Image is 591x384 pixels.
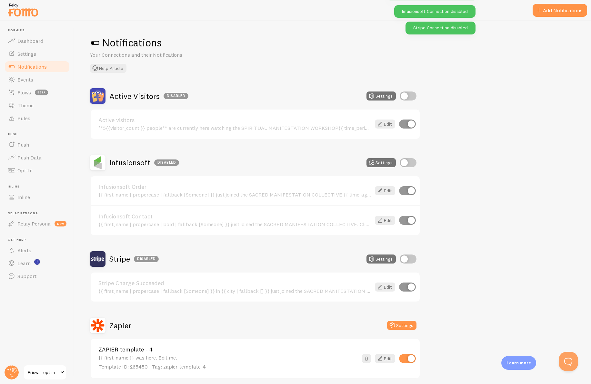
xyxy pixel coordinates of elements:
span: Relay Persona [17,220,51,227]
img: Infusionsoft [90,155,105,170]
span: Relay Persona [8,211,70,216]
a: Push [4,138,70,151]
a: Alerts [4,244,70,257]
span: Theme [17,102,34,109]
span: Dashboard [17,38,43,44]
p: Your Connections and their Notifications [90,51,245,59]
span: Alerts [17,247,31,254]
a: Push Data [4,151,70,164]
a: Opt-In [4,164,70,177]
span: Pop-ups [8,28,70,33]
div: Learn more [501,356,536,370]
span: Push Data [17,154,42,161]
a: Settings [4,47,70,60]
span: Events [17,76,33,83]
iframe: Help Scout Beacon - Open [559,352,578,371]
a: Flows beta [4,86,70,99]
a: Edit [375,186,395,195]
a: Rules [4,112,70,125]
button: Settings [387,321,416,330]
span: Push [8,132,70,137]
a: Edit [375,216,395,225]
span: new [55,221,66,226]
span: Template ID: 265450 [98,363,148,370]
a: Edit [375,354,395,363]
h2: Zapier [109,321,131,331]
img: Zapier [90,318,105,333]
a: Events [4,73,70,86]
h2: Infusionsoft [109,158,179,168]
div: Stripe Connection disabled [406,22,476,34]
p: Learn more [506,360,531,366]
a: Support [4,270,70,283]
button: Help Article [90,64,126,73]
div: {{ first_name | propercase | bold | fallback [Someone] }} just joined the SACRED MANIFESTATION CO... [98,221,371,227]
a: Notifications [4,60,70,73]
span: Notifications [17,63,47,70]
div: **5{{visitor_count }} people** are currently here watching the SPIRITUAL MANIFESTATION WORKSHOP{{... [98,125,371,131]
span: Inline [17,194,30,200]
a: Infusionsoft Contact [98,214,371,219]
div: {{ first_name | propercase | fallback [Someone] }} in {{ city | fallback [] }} just joined the SA... [98,288,371,294]
svg: <p>Watch New Feature Tutorials!</p> [34,259,40,265]
span: Support [17,273,36,279]
h1: Notifications [90,36,576,49]
span: Opt-In [17,167,33,174]
div: Infusionsoft Connection disabled [394,5,476,18]
a: Stripe Charge Succeeded [98,280,371,286]
img: Active Visitors [90,88,105,104]
a: Edit [375,120,395,129]
span: Rules [17,115,30,121]
a: Inline [4,191,70,204]
span: Settings [17,51,36,57]
a: Infusionsoft Order [98,184,371,190]
span: Get Help [8,238,70,242]
img: Stripe [90,251,105,267]
img: fomo-relay-logo-orange.svg [7,2,39,18]
span: Learn [17,260,31,266]
a: Theme [4,99,70,112]
button: Settings [366,91,396,101]
button: Settings [366,254,396,264]
div: {{ first_name | propercase | fallback [Someone] }} just joined the SACRED MANIFESTATION COLLECTIV... [98,192,371,197]
a: Edit [375,283,395,292]
span: Tag: zapier_template_4 [152,363,206,370]
button: Settings [366,158,396,167]
div: Disabled [134,256,159,262]
div: {{ first_name }} was here. Edit me. [98,355,358,370]
span: Inline [8,185,70,189]
span: Ericwal opt in [28,369,58,376]
a: Dashboard [4,34,70,47]
a: Active visitors [98,117,371,123]
h2: Active Visitors [109,91,188,101]
span: Push [17,141,29,148]
span: beta [35,90,48,95]
a: Relay Persona new [4,217,70,230]
span: Flows [17,89,31,96]
div: Disabled [164,93,188,99]
h2: Stripe [109,254,159,264]
a: Learn [4,257,70,270]
a: Ericwal opt in [23,365,67,380]
a: ZAPIER template - 4 [98,347,358,352]
div: Disabled [154,159,179,166]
